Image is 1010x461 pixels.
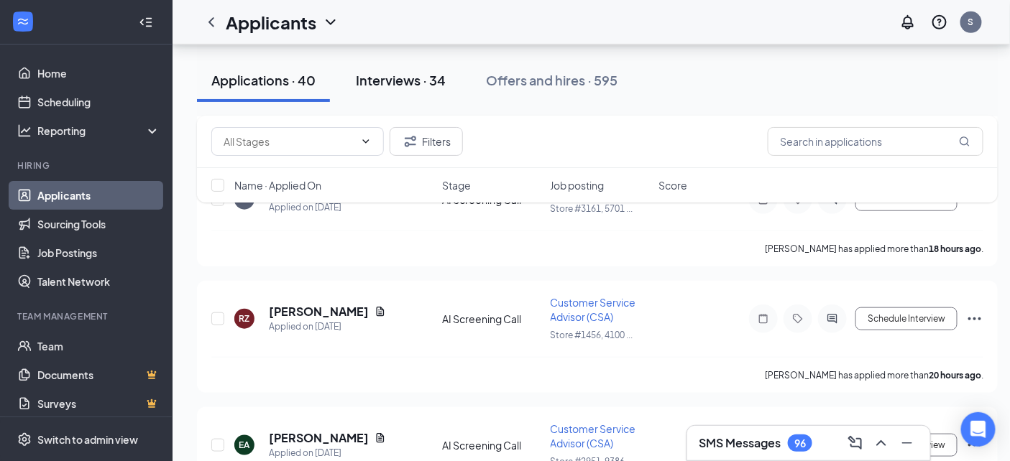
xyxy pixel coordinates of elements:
[844,432,867,455] button: ComposeMessage
[794,437,806,450] div: 96
[929,370,981,381] b: 20 hours ago
[870,432,893,455] button: ChevronUp
[899,434,916,452] svg: Minimize
[402,133,419,150] svg: Filter
[899,14,917,31] svg: Notifications
[961,412,996,447] div: Open Intercom Messenger
[139,15,153,29] svg: Collapse
[847,434,864,452] svg: ComposeMessage
[658,178,687,192] span: Score
[224,134,354,149] input: All Stages
[873,434,890,452] svg: ChevronUp
[929,243,981,254] b: 18 hours ago
[226,10,316,34] h1: Applicants
[37,432,138,447] div: Switch to admin view
[203,14,220,31] svg: ChevronLeft
[768,127,983,156] input: Search in applications
[37,124,161,138] div: Reporting
[968,16,974,28] div: S
[234,178,321,192] span: Name · Applied On
[37,88,160,116] a: Scheduling
[755,313,772,325] svg: Note
[551,178,605,192] span: Job posting
[37,181,160,210] a: Applicants
[551,422,636,450] span: Customer Service Advisor (CSA)
[959,136,970,147] svg: MagnifyingGlass
[896,432,919,455] button: Minimize
[765,243,983,255] p: [PERSON_NAME] has applied more than .
[789,313,807,325] svg: Tag
[17,310,157,322] div: Team Management
[239,312,250,325] div: RZ
[211,71,316,89] div: Applications · 40
[37,59,160,88] a: Home
[37,210,160,238] a: Sourcing Tools
[37,389,160,418] a: SurveysCrown
[486,71,618,89] div: Offers and hires · 595
[551,330,633,340] span: Store #1456, 4100 ...
[375,306,386,317] svg: Document
[322,14,339,31] svg: ChevronDown
[855,307,958,330] button: Schedule Interview
[269,304,369,320] h5: [PERSON_NAME]
[239,439,250,451] div: EA
[37,238,160,267] a: Job Postings
[17,124,32,138] svg: Analysis
[390,127,463,156] button: Filter Filters
[37,360,160,389] a: DocumentsCrown
[37,332,160,360] a: Team
[16,14,30,29] svg: WorkstreamLogo
[966,310,983,327] svg: Ellipses
[375,432,386,444] svg: Document
[37,267,160,296] a: Talent Network
[699,435,781,451] h3: SMS Messages
[442,312,542,326] div: AI Screening Call
[17,432,32,447] svg: Settings
[551,296,636,323] span: Customer Service Advisor (CSA)
[269,446,386,460] div: Applied on [DATE]
[360,136,372,147] svg: ChevronDown
[931,14,948,31] svg: QuestionInfo
[824,313,841,325] svg: ActiveChat
[442,178,471,192] span: Stage
[765,369,983,381] p: [PERSON_NAME] has applied more than .
[356,71,446,89] div: Interviews · 34
[442,438,542,452] div: AI Screening Call
[269,430,369,446] h5: [PERSON_NAME]
[17,159,157,172] div: Hiring
[269,320,386,334] div: Applied on [DATE]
